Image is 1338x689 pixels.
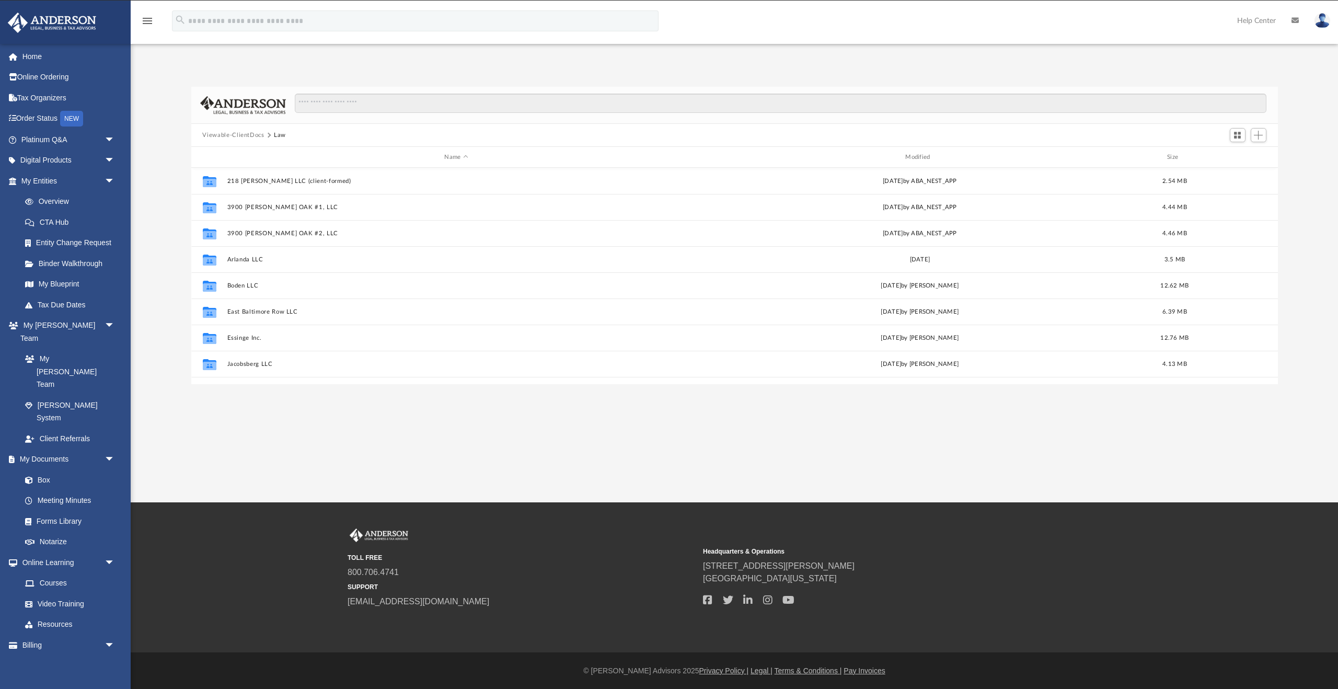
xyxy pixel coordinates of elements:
[195,153,222,162] div: id
[15,511,120,532] a: Forms Library
[15,490,125,511] a: Meeting Minutes
[1162,204,1187,210] span: 4.44 MB
[202,131,264,140] button: Viewable-ClientDocs
[226,153,685,162] div: Name
[15,349,120,395] a: My [PERSON_NAME] Team
[15,233,131,254] a: Entity Change Request
[1162,361,1187,367] span: 4.13 MB
[141,20,154,27] a: menu
[7,635,131,656] a: Billingarrow_drop_down
[1162,309,1187,315] span: 6.39 MB
[703,561,855,570] a: [STREET_ADDRESS][PERSON_NAME]
[699,667,749,675] a: Privacy Policy |
[7,67,131,88] a: Online Ordering
[15,212,131,233] a: CTA Hub
[775,667,842,675] a: Terms & Conditions |
[105,449,125,470] span: arrow_drop_down
[227,178,686,185] button: 218 [PERSON_NAME] LLC (client-formed)
[7,552,125,573] a: Online Learningarrow_drop_down
[690,307,1149,317] div: [DATE] by [PERSON_NAME]
[5,13,99,33] img: Anderson Advisors Platinum Portal
[7,87,131,108] a: Tax Organizers
[1251,128,1266,143] button: Add
[141,15,154,27] i: menu
[15,294,131,315] a: Tax Due Dates
[227,230,686,237] button: 3900 [PERSON_NAME] OAK #2, LLC
[690,281,1149,291] div: [DATE] by [PERSON_NAME]
[7,108,131,130] a: Order StatusNEW
[15,573,125,594] a: Courses
[15,274,125,295] a: My Blueprint
[1200,153,1273,162] div: id
[690,153,1149,162] div: Modified
[348,568,399,577] a: 800.706.4741
[690,255,1149,265] div: [DATE]
[274,131,286,140] button: Law
[15,191,131,212] a: Overview
[348,529,410,542] img: Anderson Advisors Platinum Portal
[1162,231,1187,236] span: 4.46 MB
[15,395,125,428] a: [PERSON_NAME] System
[105,315,125,337] span: arrow_drop_down
[690,229,1149,238] div: [DATE] by ABA_NEST_APP
[690,334,1149,343] div: [DATE] by [PERSON_NAME]
[105,150,125,171] span: arrow_drop_down
[703,574,837,583] a: [GEOGRAPHIC_DATA][US_STATE]
[15,593,120,614] a: Video Training
[7,46,131,67] a: Home
[105,170,125,192] span: arrow_drop_down
[690,360,1149,369] div: [DATE] by [PERSON_NAME]
[15,469,120,490] a: Box
[7,170,131,191] a: My Entitiesarrow_drop_down
[1160,283,1189,289] span: 12.62 MB
[15,253,131,274] a: Binder Walkthrough
[1164,257,1185,262] span: 3.5 MB
[227,308,686,315] button: East Baltimore Row LLC
[227,361,686,368] button: Jacobsberg LLC
[295,94,1266,113] input: Search files and folders
[844,667,885,675] a: Pay Invoices
[227,282,686,289] button: Boden LLC
[1154,153,1195,162] div: Size
[690,177,1149,186] div: [DATE] by ABA_NEST_APP
[703,547,1051,556] small: Headquarters & Operations
[1160,335,1189,341] span: 12.76 MB
[1162,178,1187,184] span: 2.54 MB
[348,553,696,562] small: TOLL FREE
[15,532,125,553] a: Notarize
[227,204,686,211] button: 3900 [PERSON_NAME] OAK #1, LLC
[60,111,83,127] div: NEW
[7,449,125,470] a: My Documentsarrow_drop_down
[1230,128,1245,143] button: Switch to Grid View
[690,203,1149,212] div: [DATE] by ABA_NEST_APP
[1314,13,1330,28] img: User Pic
[227,335,686,341] button: Essinge Inc.
[105,552,125,573] span: arrow_drop_down
[348,597,489,606] a: [EMAIL_ADDRESS][DOMAIN_NAME]
[191,168,1278,385] div: grid
[348,582,696,592] small: SUPPORT
[7,150,131,171] a: Digital Productsarrow_drop_down
[7,315,125,349] a: My [PERSON_NAME] Teamarrow_drop_down
[15,614,125,635] a: Resources
[131,665,1338,676] div: © [PERSON_NAME] Advisors 2025
[105,635,125,656] span: arrow_drop_down
[175,14,186,26] i: search
[227,256,686,263] button: Arlanda LLC
[751,667,772,675] a: Legal |
[105,129,125,151] span: arrow_drop_down
[7,129,131,150] a: Platinum Q&Aarrow_drop_down
[15,428,125,449] a: Client Referrals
